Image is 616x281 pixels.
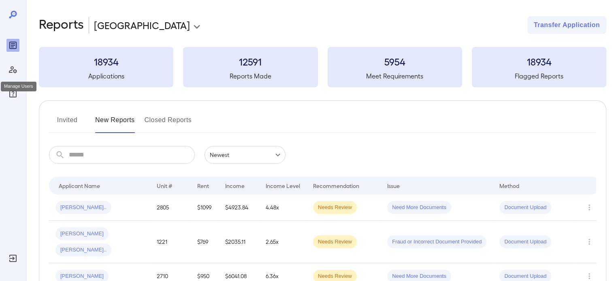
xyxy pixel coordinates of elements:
[49,114,85,133] button: Invited
[205,146,286,164] div: Newest
[499,238,551,246] span: Document Upload
[150,194,191,221] td: 2805
[313,273,357,280] span: Needs Review
[313,204,357,211] span: Needs Review
[387,204,451,211] span: Need More Documents
[94,19,190,32] p: [GEOGRAPHIC_DATA]
[387,273,451,280] span: Need More Documents
[95,114,135,133] button: New Reports
[266,181,300,190] div: Income Level
[225,181,245,190] div: Income
[499,273,551,280] span: Document Upload
[150,221,191,263] td: 1221
[191,221,219,263] td: $769
[55,246,111,254] span: [PERSON_NAME]..
[499,204,551,211] span: Document Upload
[39,47,606,87] summary: 18934Applications12591Reports Made5954Meet Requirements18934Flagged Reports
[59,181,100,190] div: Applicant Name
[39,55,173,68] h3: 18934
[472,55,606,68] h3: 18934
[191,194,219,221] td: $1099
[183,55,318,68] h3: 12591
[6,39,19,52] div: Reports
[157,181,172,190] div: Unit #
[583,235,596,248] button: Row Actions
[39,16,84,34] h2: Reports
[583,201,596,214] button: Row Actions
[6,87,19,100] div: FAQ
[55,273,109,280] span: [PERSON_NAME]
[6,63,19,76] div: Manage Users
[499,181,519,190] div: Method
[183,71,318,81] h5: Reports Made
[259,194,307,221] td: 4.48x
[313,238,357,246] span: Needs Review
[219,221,259,263] td: $2035.11
[387,181,400,190] div: Issue
[39,71,173,81] h5: Applications
[472,71,606,81] h5: Flagged Reports
[313,181,359,190] div: Recommendation
[328,55,462,68] h3: 5954
[6,252,19,265] div: Log Out
[197,181,210,190] div: Rent
[387,238,486,246] span: Fraud or Incorrect Document Provided
[55,204,111,211] span: [PERSON_NAME]..
[527,16,606,34] button: Transfer Application
[55,230,109,238] span: [PERSON_NAME]
[145,114,192,133] button: Closed Reports
[328,71,462,81] h5: Meet Requirements
[1,82,36,91] div: Manage Users
[219,194,259,221] td: $4923.84
[259,221,307,263] td: 2.65x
